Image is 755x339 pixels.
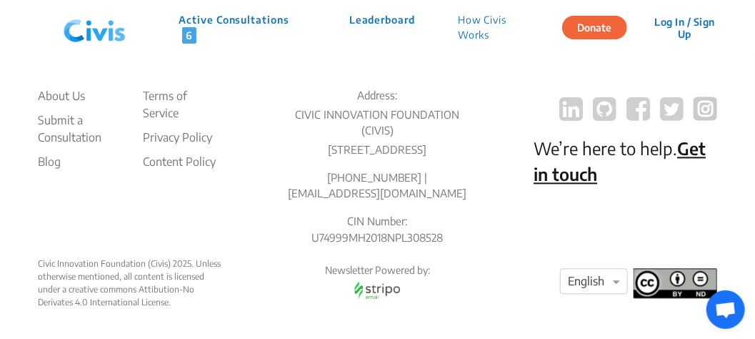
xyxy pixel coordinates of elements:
[562,19,637,34] a: Donate
[349,12,415,44] p: Leaderboard
[286,142,469,158] p: [STREET_ADDRESS]
[38,112,143,146] li: Submit a Consultation
[143,153,221,170] li: Content Policy
[38,153,143,170] a: Blog
[143,87,221,122] li: Terms of Service
[38,87,143,104] li: About Us
[638,11,732,45] button: Log In / Sign Up
[58,6,131,49] img: navlogo.png
[534,135,717,187] p: We’re here to help.
[347,277,407,303] img: stripo email logo
[179,12,306,44] p: Active Consultations
[458,12,541,44] p: How Civis Works
[143,129,221,146] li: Privacy Policy
[286,169,469,202] p: [PHONE_NUMBER] | [EMAIL_ADDRESS][DOMAIN_NAME]
[534,137,706,185] a: Get in touch
[286,213,469,245] p: CIN Number: U74999MH2018NPL308528
[286,107,469,139] p: CIVIC INNOVATION FOUNDATION (CIVIS)
[634,268,717,298] img: footer logo
[286,263,469,277] p: Newsletter Powered by:
[286,87,469,104] p: Address:
[38,257,221,309] div: Civic Innovation Foundation (Civis) 2025. Unless otherwise mentioned, all content is licensed und...
[182,27,196,44] span: 6
[562,16,626,39] button: Donate
[706,290,745,329] div: Open chat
